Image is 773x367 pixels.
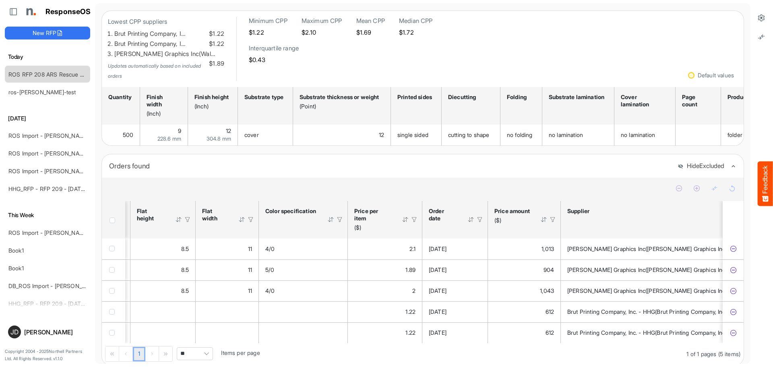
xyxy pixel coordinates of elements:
[207,59,224,69] span: $1.89
[542,124,614,145] td: no lamination is template cell Column Header httpsnorthellcomontologiesmapping-rulesmanufacturing...
[614,124,676,145] td: no lamination is template cell Column Header httpsnorthellcomontologiesmapping-rulesmanufacturing...
[22,4,38,20] img: Northell
[207,39,224,49] span: $1.22
[549,131,583,138] span: no lamination
[8,89,76,95] a: ros-[PERSON_NAME]-test
[102,280,125,301] td: checkbox
[102,343,744,365] div: Pager Container
[202,207,228,222] div: Flat width
[102,322,125,343] td: checkbox
[728,93,762,101] div: Product type
[8,71,97,78] a: ROS RFP 208 ARS Rescue Rooter
[409,245,415,252] span: 2.1
[207,29,224,39] span: $1.22
[145,346,159,361] div: Go to next page
[412,287,415,294] span: 2
[302,29,342,36] h5: $2.10
[157,135,181,142] span: 228.6 mm
[729,329,737,337] button: Exclude
[8,168,113,174] a: ROS Import - [PERSON_NAME] - ROS 11
[247,216,254,223] div: Filter Icon
[729,308,737,316] button: Exclude
[429,266,446,273] span: [DATE]
[119,346,133,361] div: Go to previous page
[147,110,179,117] div: (Inch)
[108,17,224,27] p: Lowest CPP suppliers
[226,127,231,134] span: 12
[8,132,113,139] a: ROS Import - [PERSON_NAME] - ROS 11
[422,259,488,280] td: 17/04/2024 is template cell Column Header httpsnorthellcomontologiesmapping-rulesorderhasorderdate
[348,301,422,322] td: 1.224 is template cell Column Header price-per-item
[422,322,488,343] td: 21/02/2024 is template cell Column Header httpsnorthellcomontologiesmapping-rulesorderhasorderdate
[728,131,742,138] span: folder
[488,322,561,343] td: 612 is template cell Column Header httpsnorthellcomontologiesmapping-rulesorderhasprice
[137,207,165,222] div: Flat height
[411,216,418,223] div: Filter Icon
[196,259,259,280] td: 11 is template cell Column Header httpsnorthellcomontologiesmapping-rulesmeasurementhasflatsizewidth
[723,280,745,301] td: ce87af4f-8103-4323-9287-eca2fa8c6a24 is template cell Column Header
[488,280,561,301] td: 1043 is template cell Column Header httpsnorthellcomontologiesmapping-rulesorderhasprice
[123,131,133,138] span: 500
[682,93,712,108] div: Page count
[221,349,260,356] span: Items per page
[723,238,745,259] td: 54109f60-9c70-461d-b16a-5023d05ce6de is template cell Column Header
[544,266,554,273] span: 904
[405,329,415,336] span: 1.22
[259,301,348,322] td: is template cell Column Header httpsnorthellcomontologiesmapping-rulesfeaturehascolourspecification
[379,131,384,138] span: 12
[721,124,771,145] td: folder is template cell Column Header httpsnorthellcomontologiesmapping-rulesproducthasproducttype
[5,27,90,39] button: New RFP
[729,287,737,295] button: Exclude
[194,103,229,110] div: (Inch)
[181,287,189,294] span: 8.5
[422,280,488,301] td: 09/09/2024 is template cell Column Header httpsnorthellcomontologiesmapping-rulesorderhasorderdate
[130,238,196,259] td: 8.5 is template cell Column Header httpsnorthellcomontologiesmapping-rulesmeasurementhasflatsizeh...
[140,124,188,145] td: 9 is template cell Column Header httpsnorthellcomontologiesmapping-rulesmeasurementhasfinishsizew...
[248,287,252,294] span: 11
[422,301,488,322] td: 02/02/2024 is template cell Column Header httpsnorthellcomontologiesmapping-rulesorderhasorderdate
[181,266,189,273] span: 8.5
[399,29,433,36] h5: $1.72
[102,259,125,280] td: checkbox
[729,245,737,253] button: Exclude
[265,245,275,252] span: 4/0
[8,247,24,254] a: Book1
[549,216,556,223] div: Filter Icon
[549,93,605,101] div: Substrate lamination
[114,29,224,39] li: Brut Printing Company, I…
[178,127,181,134] span: 9
[397,131,428,138] span: single sided
[265,287,275,294] span: 4/0
[133,347,145,361] a: Page 1 of 1 Pages
[429,308,446,315] span: [DATE]
[196,238,259,259] td: 11 is template cell Column Header httpsnorthellcomontologiesmapping-rulesmeasurementhasflatsizewidth
[244,93,284,101] div: Substrate type
[397,93,432,101] div: Printed sides
[540,287,554,294] span: 1,043
[348,259,422,280] td: 1.891213389121339 is template cell Column Header price-per-item
[108,63,201,79] em: Updates automatically based on included orders
[507,93,533,101] div: Folding
[723,259,745,280] td: ab964b96-0a90-40bb-9f73-6d3a871790b0 is template cell Column Header
[248,266,252,273] span: 11
[621,93,666,108] div: Cover lamination
[621,131,655,138] span: no lamination
[196,280,259,301] td: 11 is template cell Column Header httpsnorthellcomontologiesmapping-rulesmeasurementhasflatsizewidth
[448,93,491,101] div: Diecutting
[114,39,224,49] li: Brut Printing Company, I…
[196,301,259,322] td: is template cell Column Header httpsnorthellcomontologiesmapping-rulesmeasurementhasflatsizewidth
[130,280,196,301] td: 8.5 is template cell Column Header httpsnorthellcomontologiesmapping-rulesmeasurementhasflatsizeh...
[507,131,533,138] span: no folding
[45,8,91,16] h1: ResponseOS
[102,201,125,238] th: Header checkbox
[114,49,224,59] li: [PERSON_NAME] Graphics Inc(Wal…
[729,266,737,274] button: Exclude
[500,124,542,145] td: no folding is template cell Column Header httpsnorthellcomontologiesmapping-rulesmanufacturinghas...
[488,238,561,259] td: 1013 is template cell Column Header httpsnorthellcomontologiesmapping-rulesorderhasprice
[348,322,422,343] td: 1.224 is template cell Column Header price-per-item
[354,207,391,222] div: Price per item
[184,216,191,223] div: Filter Icon
[348,238,422,259] td: 2.0973084886128364 is template cell Column Header price-per-item
[265,207,317,215] div: Color specification
[8,265,24,272] a: Book1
